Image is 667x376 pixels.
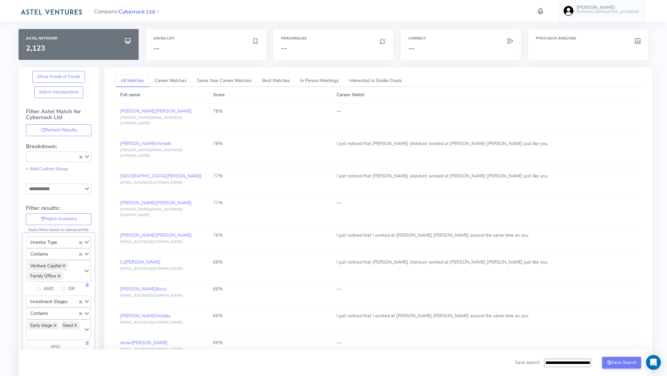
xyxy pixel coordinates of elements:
span: In Person Meetings [300,77,339,84]
input: Search for option [71,297,78,306]
a: Same Year Career Matches [192,75,257,87]
td: I just noticed that [PERSON_NAME] (Advisor) worked at [PERSON_NAME] [PERSON_NAME] just like you. [332,254,641,281]
div: Search for option [26,307,91,319]
span: [PERSON_NAME][EMAIL_ADDRESS][DOMAIN_NAME] [120,115,182,126]
span: Venture Capital [28,261,68,270]
button: Clear Selected [79,310,82,317]
h3: -- [408,44,514,52]
a: [PERSON_NAME][PERSON_NAME] [120,108,192,114]
div: Search for option [26,296,91,307]
h4: Filter results: [26,205,91,211]
span: [EMAIL_ADDRESS][DOMAIN_NAME] [120,266,183,271]
span: -- [153,43,160,53]
th: Career Match [332,87,641,103]
td: I just noticed that [PERSON_NAME] (Advisor) worked at [PERSON_NAME] [PERSON_NAME] just like you. [332,136,641,168]
button: Show Funds of Funds [32,71,85,83]
div: 77% [213,200,327,207]
a: [PERSON_NAME]Holiday [120,313,171,319]
h6: [PERSON_NAME][EMAIL_ADDRESS] [577,10,639,14]
a: Best Matches [257,75,295,87]
a: Career Matches [149,75,192,87]
span: [EMAIL_ADDRESS][DOMAIN_NAME] [120,239,183,244]
a: [PERSON_NAME][PERSON_NAME] [120,200,192,206]
span: Investor Type [28,238,60,247]
span: Contains [28,309,50,318]
input: Search for option [33,153,78,161]
h6: Pitch Deck Analysis [536,36,641,40]
label: OR [68,286,75,292]
div: Search for option [26,152,91,162]
span: Company: [94,6,161,16]
h6: Saved List [153,36,259,40]
span: Bocci [156,286,167,292]
a: Interested in Similar Deals [344,75,407,87]
span: [PERSON_NAME] [132,340,168,346]
div: Search for option [26,320,91,340]
div: 78% [213,140,327,147]
td: I just noticed that [PERSON_NAME] (Advisor) worked at [PERSON_NAME] [PERSON_NAME] just like you. [332,168,641,195]
td: I just noticed that I worked at [PERSON_NAME] [PERSON_NAME] around the same time as you. [332,228,641,254]
button: Match Investors [26,213,91,225]
input: Search for option [64,272,83,280]
span: [PERSON_NAME][EMAIL_ADDRESS][DOMAIN_NAME] [120,207,182,217]
h6: Connect [408,36,514,40]
h4: Breakdown: [26,144,91,150]
div: 66% [213,313,327,320]
h4: Filter Astel Match for Cyberrock Ltd [26,109,91,125]
span: [EMAIL_ADDRESS][DOMAIN_NAME] [120,320,183,325]
h3: -- [281,44,386,52]
button: Refresh Results [26,124,91,136]
span: Holiday [156,313,171,319]
div: 68% [213,286,327,293]
button: Clear Selected [79,251,82,258]
span: All Matches [121,77,144,84]
button: Clear Selected [79,299,82,305]
div: Search for option [26,236,91,248]
div: 66% [213,340,327,346]
a: [GEOGRAPHIC_DATA][PERSON_NAME] [120,173,202,179]
th: Full name [115,87,208,103]
a: [PERSON_NAME][PERSON_NAME] [120,232,192,238]
h6: Astel Network [26,36,131,40]
td: — [332,103,641,136]
a: [PERSON_NAME]Vicinelli [120,140,171,147]
span: [PERSON_NAME] [166,173,202,179]
th: Score [208,87,332,103]
div: 77% [213,173,327,180]
span: [PERSON_NAME] [156,108,192,114]
span: Early stage [28,321,59,330]
span: Best Matches [262,77,290,84]
span: Family Office [28,272,63,280]
div: AND [26,344,85,350]
button: Warm Introductions [34,86,83,98]
a: In Person Meetings [295,75,344,87]
span: Seed [60,321,80,330]
button: Save Search [602,357,641,369]
span: Vicinelli [156,140,171,147]
span: Save search: [515,359,540,366]
button: Deselect Family Office [57,274,61,278]
span: 2,123 [26,43,45,53]
span: Contains [28,250,50,258]
td: I just noticed that I worked at [PERSON_NAME] [PERSON_NAME] around the same time as you. [332,308,641,335]
a: Delete this field [85,282,89,288]
div: 76% [213,232,327,239]
button: Clear Selected [79,153,82,160]
h5: [PERSON_NAME] [577,5,639,10]
a: CJ[PERSON_NAME] [120,259,161,265]
div: 78% [213,108,327,115]
span: [EMAIL_ADDRESS][DOMAIN_NAME] [120,347,183,352]
td: — [332,195,641,228]
td: — [332,335,641,362]
input: Search for option [60,238,78,247]
a: [PERSON_NAME]Bocci [120,286,167,292]
span: [PERSON_NAME][EMAIL_ADDRESS][DOMAIN_NAME] [120,148,182,158]
h6: Personalise [281,36,386,40]
div: Search for option [26,260,91,282]
span: Same Year Career Matches [197,77,252,84]
span: Investment Stages [28,297,70,306]
span: [PERSON_NAME] [156,200,192,206]
a: Aman[PERSON_NAME] [120,340,168,346]
input: Search for option [51,309,78,318]
span: Cyberrock Ltd [119,8,155,16]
